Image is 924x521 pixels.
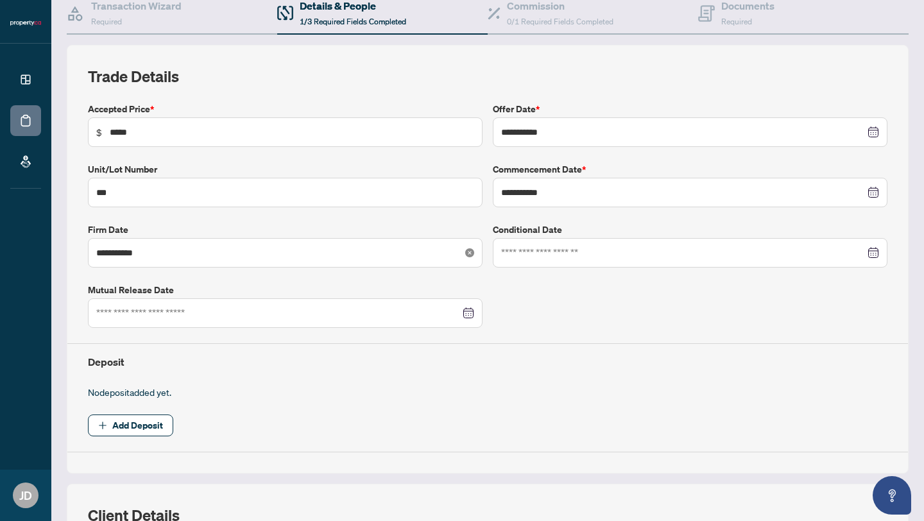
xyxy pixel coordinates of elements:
[91,17,122,26] span: Required
[493,162,887,176] label: Commencement Date
[507,17,613,26] span: 0/1 Required Fields Completed
[88,414,173,436] button: Add Deposit
[88,354,887,370] h4: Deposit
[493,102,887,116] label: Offer Date
[493,223,887,237] label: Conditional Date
[88,102,483,116] label: Accepted Price
[19,486,32,504] span: JD
[465,248,474,257] span: close-circle
[10,19,41,27] img: logo
[88,162,483,176] label: Unit/Lot Number
[300,17,406,26] span: 1/3 Required Fields Completed
[873,476,911,515] button: Open asap
[88,386,171,398] span: No deposit added yet.
[721,17,752,26] span: Required
[88,223,483,237] label: Firm Date
[96,125,102,139] span: $
[112,415,163,436] span: Add Deposit
[88,66,887,87] h2: Trade Details
[98,421,107,430] span: plus
[88,283,483,297] label: Mutual Release Date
